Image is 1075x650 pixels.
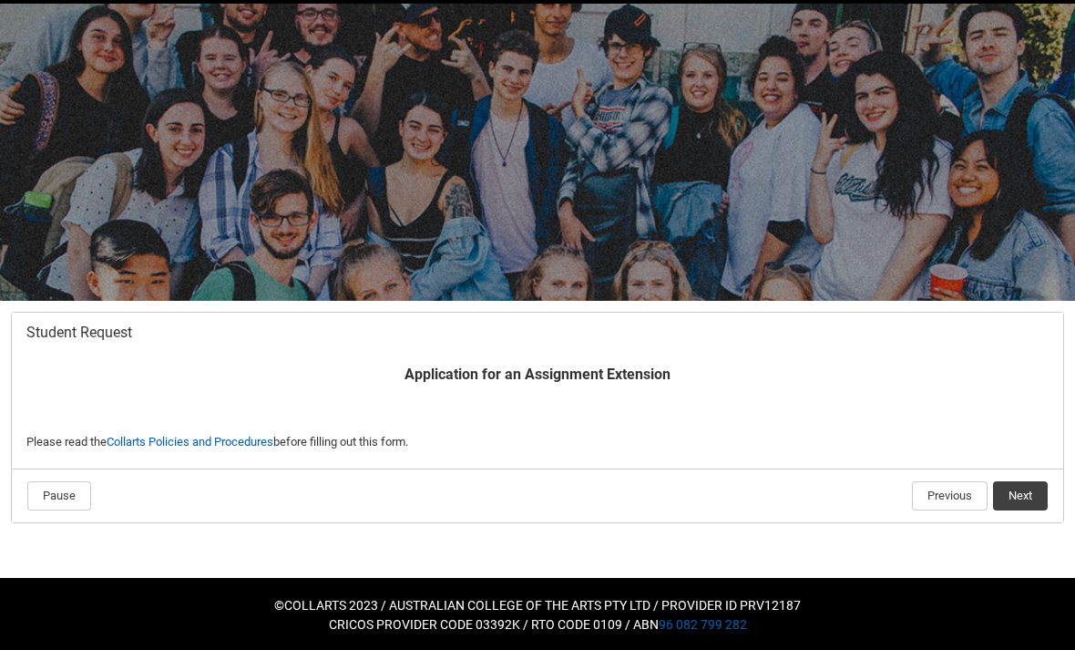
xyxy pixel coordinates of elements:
[27,481,91,511] button: Pause
[26,324,132,342] span: Student Request
[404,366,671,383] b: Application for an Assignment Extension
[107,435,273,449] a: Collarts Policies and Procedures
[11,312,1064,523] article: Redu_Student_Request flow
[659,617,747,632] a: 96 082 799 282
[912,481,988,511] button: Previous
[26,433,1049,451] p: Please read the before filling out this form.
[993,481,1048,511] button: Next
